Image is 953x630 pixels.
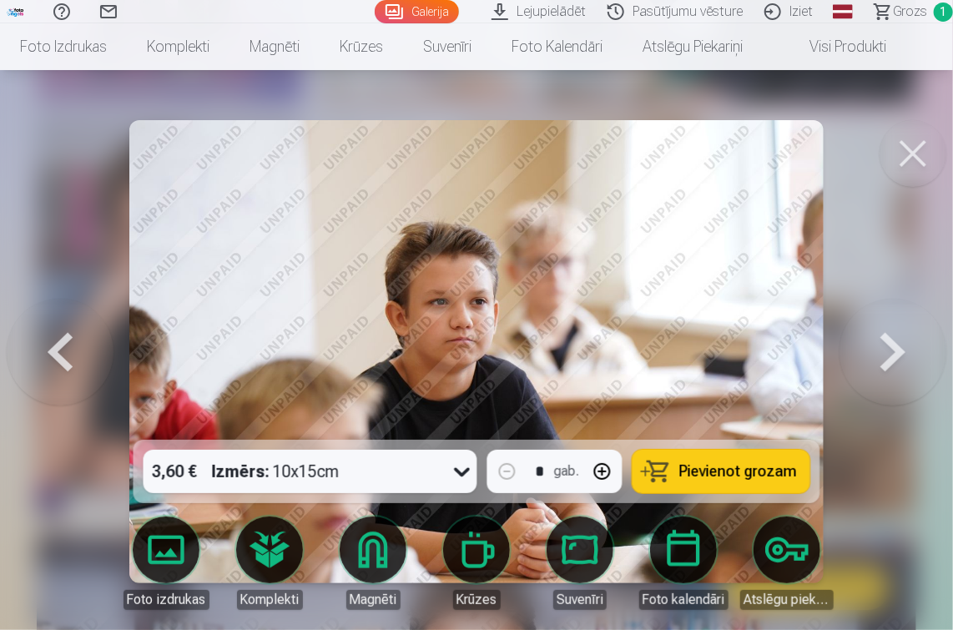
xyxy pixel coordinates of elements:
div: 10x15cm [212,450,340,493]
a: Foto kalendāri [492,23,623,70]
a: Suvenīri [403,23,492,70]
div: 3,60 € [144,450,205,493]
a: Komplekti [223,517,316,610]
a: Krūzes [320,23,403,70]
a: Visi produkti [763,23,906,70]
div: Magnēti [346,590,401,610]
span: Grozs [893,2,927,22]
a: Foto kalendāri [637,517,730,610]
div: Atslēgu piekariņi [740,590,834,610]
a: Suvenīri [533,517,627,610]
a: Magnēti [229,23,320,70]
span: Pievienot grozam [679,464,797,479]
button: Pievienot grozam [633,450,810,493]
a: Foto izdrukas [119,517,213,610]
div: Krūzes [453,590,501,610]
div: Foto izdrukas [124,590,209,610]
a: Komplekti [127,23,229,70]
a: Krūzes [430,517,523,610]
div: Foto kalendāri [639,590,729,610]
img: /fa1 [7,7,25,17]
span: 1 [934,3,953,22]
div: Suvenīri [553,590,607,610]
div: Komplekti [237,590,303,610]
a: Atslēgu piekariņi [740,517,834,610]
strong: Izmērs : [212,460,270,483]
div: gab. [554,461,579,481]
a: Atslēgu piekariņi [623,23,763,70]
a: Magnēti [326,517,420,610]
